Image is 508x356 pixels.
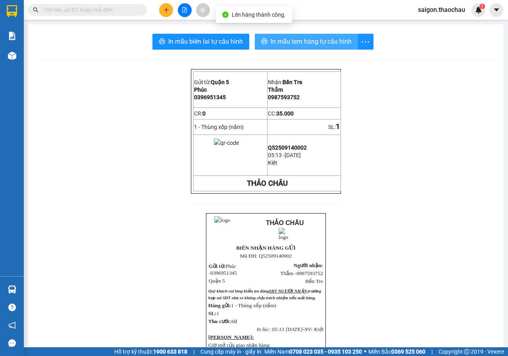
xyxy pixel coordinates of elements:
span: Thu cước: [208,318,232,324]
span: more [358,37,373,47]
img: logo [279,228,291,240]
span: search [33,7,38,13]
img: solution-icon [8,32,16,40]
span: Miền Bắc [368,347,425,356]
img: logo [214,216,241,242]
button: file-add [178,3,192,17]
span: Thắm [268,87,283,93]
td: CC: [267,108,341,119]
span: 1 - Thùng xốp (nấm) [231,302,276,308]
span: THẢO CHÂU [266,219,304,226]
span: Gửi từ: [209,263,225,269]
span: 0987593752 [268,94,300,100]
button: caret-down [489,3,503,17]
button: printerIn mẫu biên lai tự cấu hình [152,34,249,50]
span: check-circle [222,12,229,18]
img: logo-vxr [7,5,17,17]
span: 0 [202,110,206,117]
span: 1 [336,122,340,131]
span: In mẫu biên lai tự cấu hình [168,37,243,46]
span: saigon.thaochau [412,5,471,15]
span: - [303,326,304,332]
span: In mẫu tem hàng tự cấu hình [271,37,352,46]
span: 35.000 [276,110,294,117]
img: qr-code [214,139,247,172]
span: Phúc [194,87,207,93]
img: icon-new-feature [475,6,482,13]
span: Người nhận: [294,262,323,268]
span: Phúc - [209,263,237,276]
span: plus [164,7,169,13]
strong: THẢO CHÂU [247,179,288,188]
span: SL: [208,310,217,316]
span: Giờ mở cửa giao nhận hàng: [208,342,271,348]
span: Miền Nam [264,347,362,356]
strong: BIÊN NHẬN HÀNG GỬI [236,245,296,251]
span: 05:13 - [268,152,285,158]
span: [DATE] [285,326,302,332]
span: In lúc: 05:13 [256,326,284,332]
strong: Hàng gửi: [208,302,231,308]
p: Nhận: [268,79,340,85]
span: | [431,347,433,356]
img: warehouse-icon [8,285,16,294]
span: 1 - Thùng xốp (nấm) [194,124,244,130]
span: Quý khách vui lòng kiểm tra đúng trường hợp sai SĐT nhà xe không chịu trách nhiệm nếu... [208,289,321,300]
span: 0987593752 [296,270,323,276]
span: SĐT NGƯỜI NHẬN, [269,289,308,293]
span: aim [200,7,206,13]
span: Lên hàng thành công. [232,12,286,18]
img: warehouse-icon [8,52,16,60]
span: 0đ [232,318,237,324]
span: Hỗ trợ kỹ thuật: [114,347,187,356]
button: plus [159,3,173,17]
span: NV: Kiệt [304,326,323,332]
span: ⚪️ [364,350,366,353]
span: [DATE] [285,152,301,158]
span: Bến Tre [283,79,302,85]
span: Q52509140002 [268,144,307,151]
span: question-circle [8,304,16,311]
span: message [8,339,16,347]
td: CR: [194,108,267,119]
span: copyright [464,349,470,354]
button: printerIn mẫu tem hàng tự cấu hình [255,34,358,50]
span: file-add [182,7,187,13]
strong: 0708 023 035 - 0935 103 250 [289,348,362,355]
strong: 0369 525 060 [391,348,425,355]
p: Gửi từ: [194,79,267,85]
sup: 1 [479,4,485,9]
span: 0396951345 [194,94,226,100]
span: Quận 5 [211,79,229,85]
span: Thắm - [280,270,323,276]
span: Bến Tre [305,278,323,284]
span: 1 [481,4,483,9]
span: | [193,347,194,356]
span: caret-down [493,6,500,13]
span: Mã ĐH: Q52509140002 [240,253,292,259]
span: SL: [328,124,336,130]
span: printer [261,38,267,46]
span: Cung cấp máy in - giấy in: [200,347,262,356]
span: 0396951345 [210,270,237,276]
button: aim [196,3,210,17]
span: 1 [217,310,219,316]
button: more [358,34,373,50]
span: notification [8,321,16,329]
strong: [PERSON_NAME]: [208,334,254,340]
span: printer [159,38,165,46]
span: Quận 5 [209,278,225,284]
input: Tìm tên, số ĐT hoặc mã đơn [44,6,137,14]
strong: 1900 633 818 [153,348,187,355]
span: Kiệt [268,160,277,166]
